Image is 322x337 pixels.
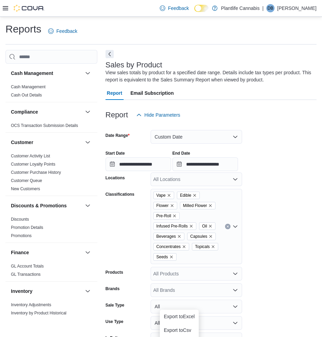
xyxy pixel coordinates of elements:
[11,139,82,146] button: Customer
[11,170,61,175] span: Customer Purchase History
[106,286,120,291] label: Brands
[172,157,238,171] input: Press the down key to open a popover containing a calendar.
[84,69,92,77] button: Cash Management
[5,22,41,36] h1: Reports
[172,151,190,156] label: End Date
[170,204,174,208] button: Remove Flower from selection in this group
[11,162,55,167] a: Customer Loyalty Points
[130,86,174,100] span: Email Subscription
[11,154,50,158] a: Customer Activity List
[11,249,29,256] h3: Finance
[11,202,82,209] button: Discounts & Promotions
[225,224,230,229] button: Clear input
[177,192,200,199] span: Edible
[56,28,77,35] span: Feedback
[151,300,242,313] button: All
[84,138,92,146] button: Customer
[11,70,53,77] h3: Cash Management
[151,130,242,144] button: Custom Date
[208,204,212,208] button: Remove Milled Flower from selection in this group
[11,302,51,307] a: Inventory Adjustments
[183,202,207,209] span: Milled Flower
[266,4,275,12] div: Dylan Bruck
[177,234,181,238] button: Remove Beverages from selection in this group
[233,271,238,276] button: Open list of options
[182,245,186,249] button: Remove Concentrates from selection in this group
[164,314,195,319] span: Export to Excel
[153,192,174,199] span: Vape
[11,311,67,315] a: Inventory by Product Historical
[169,255,173,259] button: Remove Seeds from selection in this group
[11,108,82,115] button: Compliance
[156,192,166,199] span: Vape
[153,222,196,230] span: Infused Pre-Rolls
[11,70,82,77] button: Cash Management
[11,233,32,238] span: Promotions
[11,108,38,115] h3: Compliance
[11,178,42,183] a: Customer Queue
[11,84,45,90] span: Cash Management
[195,243,210,250] span: Topicals
[106,192,135,197] label: Classifications
[156,202,169,209] span: Flower
[5,121,97,132] div: Compliance
[194,5,209,12] input: Dark Mode
[233,287,238,293] button: Open list of options
[11,161,55,167] span: Customer Loyalty Points
[193,193,197,197] button: Remove Edible from selection in this group
[153,202,177,209] span: Flower
[134,108,183,122] button: Hide Parameters
[84,287,92,295] button: Inventory
[106,270,123,275] label: Products
[156,254,168,260] span: Seeds
[5,215,97,243] div: Discounts & Promotions
[11,264,44,269] a: GL Account Totals
[11,288,82,295] button: Inventory
[11,249,82,256] button: Finance
[11,93,42,98] a: Cash Out Details
[192,243,218,250] span: Topicals
[11,170,61,175] a: Customer Purchase History
[172,214,177,218] button: Remove Pre-Roll from selection in this group
[277,4,317,12] p: [PERSON_NAME]
[156,243,181,250] span: Concentrates
[106,157,171,171] input: Press the down key to open a popover containing a calendar.
[106,111,128,119] h3: Report
[160,310,199,323] button: Export toExcel
[156,233,176,240] span: Beverages
[199,222,216,230] span: Oil
[5,262,97,281] div: Finance
[106,50,114,58] button: Next
[11,217,29,222] a: Discounts
[11,123,78,128] a: OCS Transaction Submission Details
[180,202,216,209] span: Milled Flower
[11,202,67,209] h3: Discounts & Promotions
[45,24,80,38] a: Feedback
[156,212,171,219] span: Pre-Roll
[11,139,33,146] h3: Customer
[11,186,40,191] a: New Customers
[106,133,130,138] label: Date Range
[167,193,171,197] button: Remove Vape from selection in this group
[11,263,44,269] span: GL Account Totals
[209,234,213,238] button: Remove Capsules from selection in this group
[106,319,123,324] label: Use Type
[151,316,242,330] button: All
[106,69,313,83] div: View sales totals by product for a specified date range. Details include tax types per product. T...
[11,288,32,295] h3: Inventory
[106,175,125,181] label: Locations
[106,302,124,308] label: Sale Type
[153,243,189,250] span: Concentrates
[84,202,92,210] button: Discounts & Promotions
[211,245,215,249] button: Remove Topicals from selection in this group
[268,4,274,12] span: DB
[189,224,193,228] button: Remove Infused Pre-Rolls from selection in this group
[160,323,199,337] button: Export toCsv
[14,5,44,12] img: Cova
[11,153,50,159] span: Customer Activity List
